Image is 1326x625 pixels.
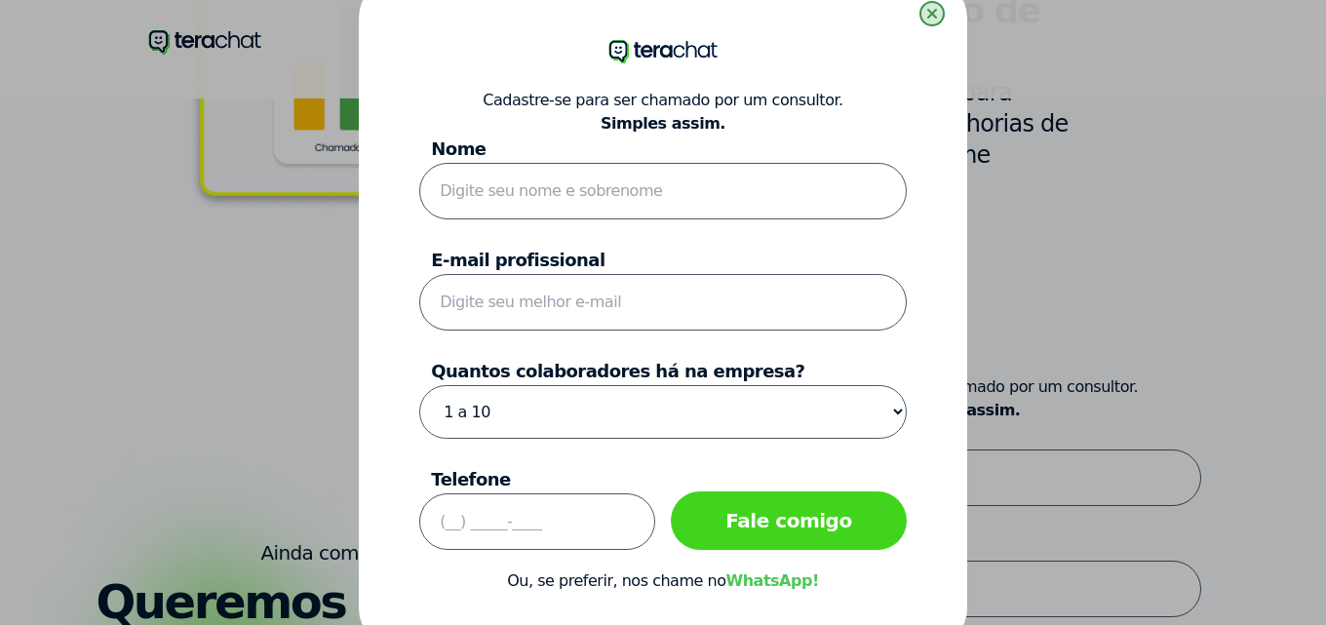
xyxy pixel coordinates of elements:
span: Cadastre-se para ser chamado por um consultor. [483,89,842,112]
label: Telefone [419,466,510,493]
label: Nome [419,136,486,163]
label: Quantos colaboradores há na empresa? [419,358,804,385]
span: Ou, se preferir, nos chame no [507,569,819,593]
label: E-mail profissional [419,247,604,274]
input: Digite seu nome e sobrenome [419,163,906,219]
b: Simples assim. [601,112,725,136]
input: (__) _____-____ [419,493,655,550]
button: Fale comigo [671,491,906,550]
a: WhatsApp! [726,571,819,590]
input: Digite seu melhor e-mail [419,274,906,331]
